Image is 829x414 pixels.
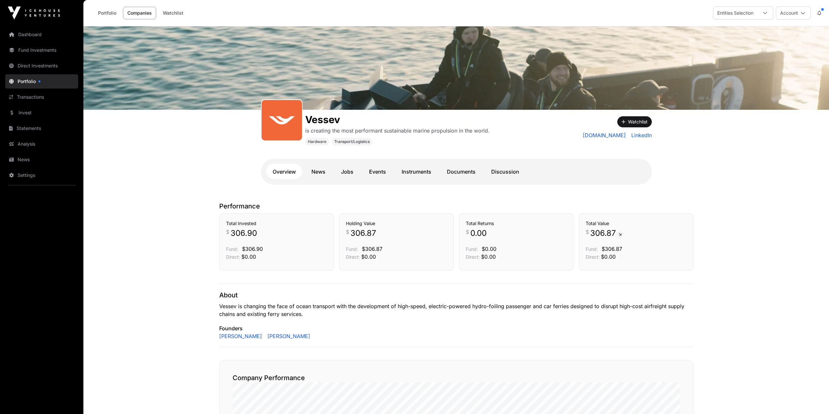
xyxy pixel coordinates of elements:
[346,246,358,252] span: Fund:
[586,228,589,236] span: $
[231,228,257,238] span: 306.90
[5,90,78,104] a: Transactions
[586,220,687,227] h3: Total Value
[219,332,262,340] a: [PERSON_NAME]
[586,246,598,252] span: Fund:
[485,164,526,179] a: Discussion
[583,131,626,139] a: [DOMAIN_NAME]
[242,246,263,252] span: $306.90
[363,164,393,179] a: Events
[266,164,647,179] nav: Tabs
[361,253,376,260] span: $0.00
[362,246,382,252] span: $306.87
[123,7,156,19] a: Companies
[346,228,349,236] span: $
[335,164,360,179] a: Jobs
[308,139,326,144] span: Hardware
[265,332,310,340] a: [PERSON_NAME]
[94,7,121,19] a: Portfolio
[776,7,811,20] button: Account
[5,27,78,42] a: Dashboard
[264,103,299,138] img: SVGs_Vessev.svg
[226,246,238,252] span: Fund:
[466,220,567,227] h3: Total Returns
[629,131,652,139] a: LinkedIn
[5,43,78,57] a: Fund Investments
[219,324,693,332] p: Founders
[466,228,469,236] span: $
[586,254,600,260] span: Direct:
[440,164,482,179] a: Documents
[395,164,438,179] a: Instruments
[159,7,188,19] a: Watchlist
[346,254,360,260] span: Direct:
[226,220,327,227] h3: Total Invested
[346,220,447,227] h3: Holding Value
[601,253,616,260] span: $0.00
[241,253,256,260] span: $0.00
[226,228,229,236] span: $
[470,228,487,238] span: 0.00
[266,164,302,179] a: Overview
[305,114,490,125] h1: Vessev
[5,59,78,73] a: Direct Investments
[482,246,496,252] span: $0.00
[305,164,332,179] a: News
[713,7,757,19] div: Entities Selection
[219,202,693,211] p: Performance
[590,228,624,238] span: 306.87
[219,291,693,300] p: About
[8,7,60,20] img: Icehouse Ventures Logo
[5,168,78,182] a: Settings
[226,254,240,260] span: Direct:
[83,26,829,110] img: Vessev
[602,246,622,252] span: $306.87
[233,373,680,382] h2: Company Performance
[5,137,78,151] a: Analysis
[5,74,78,89] a: Portfolio
[5,121,78,136] a: Statements
[350,228,376,238] span: 306.87
[466,254,480,260] span: Direct:
[617,116,652,127] button: Watchlist
[334,139,370,144] span: Transport/Logistics
[305,127,490,135] p: is creating the most performant sustainable marine propulsion in the world.
[219,302,693,318] p: Vessev is changing the face of ocean transport with the development of high-speed, electric-power...
[796,383,829,414] iframe: Chat Widget
[466,246,478,252] span: Fund:
[5,106,78,120] a: Invest
[5,152,78,167] a: News
[481,253,496,260] span: $0.00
